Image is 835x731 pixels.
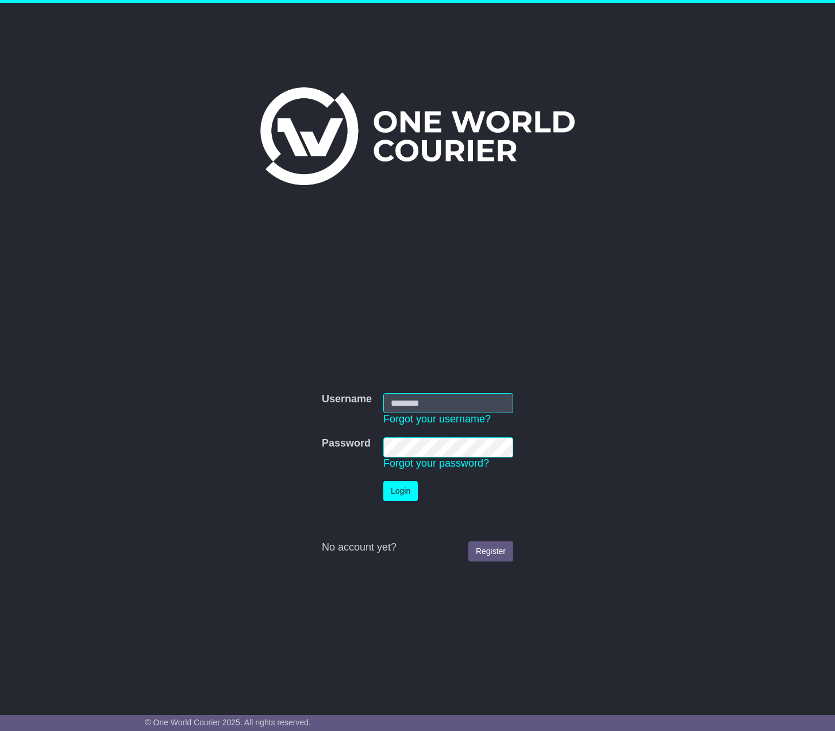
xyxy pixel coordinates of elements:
[383,457,489,469] a: Forgot your password?
[322,393,372,406] label: Username
[468,541,513,561] a: Register
[322,541,513,554] div: No account yet?
[260,87,574,185] img: One World
[383,481,418,501] button: Login
[145,718,311,727] span: © One World Courier 2025. All rights reserved.
[322,437,371,450] label: Password
[383,413,491,425] a: Forgot your username?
